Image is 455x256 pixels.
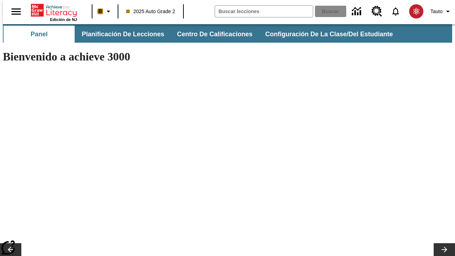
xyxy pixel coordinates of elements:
span: Tauto [430,8,443,15]
button: Perfil/Configuración [428,5,455,18]
button: Escoja un nuevo avatar [405,2,428,21]
div: Portada [31,2,77,22]
input: Buscar campo [215,6,313,17]
div: Subbarra de navegación [3,26,399,43]
button: Boost El color de la clase es anaranjado claro. Cambiar el color de la clase. [95,5,116,18]
h1: Bienvenido a achieve 3000 [3,50,310,63]
span: Edición de NJ [50,17,77,22]
button: Carrusel de lecciones, seguir [434,243,455,256]
div: Subbarra de navegación [3,24,452,43]
a: Centro de recursos, Se abrirá en una pestaña nueva. [367,2,386,21]
span: Planificación de lecciones [82,30,164,38]
span: 2025 Auto Grade 2 [126,8,175,15]
a: Centro de información [348,2,367,21]
button: Planificación de lecciones [76,26,170,43]
img: avatar image [409,4,423,18]
button: Abrir el menú lateral [6,1,27,22]
a: Notificaciones [386,2,405,21]
button: Centro de calificaciones [171,26,258,43]
span: Centro de calificaciones [177,30,252,38]
a: Portada [31,3,77,17]
button: Panel [4,26,75,43]
span: B [98,7,102,16]
span: Configuración de la clase/del estudiante [265,30,393,38]
button: Configuración de la clase/del estudiante [259,26,398,43]
span: Panel [31,30,48,38]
